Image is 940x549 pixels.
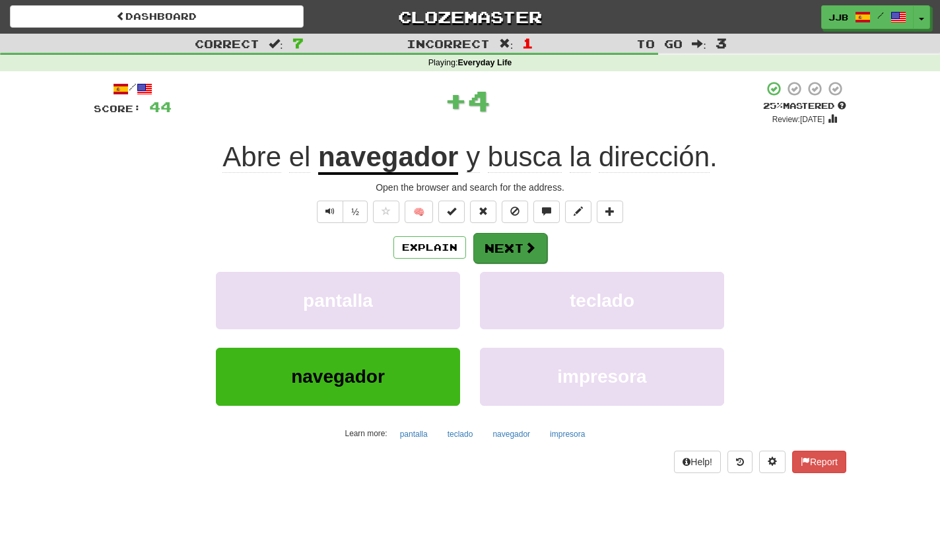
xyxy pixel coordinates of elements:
span: / [877,11,884,20]
span: : [692,38,706,49]
button: Help! [674,451,721,473]
strong: Everyday Life [457,58,512,67]
button: 🧠 [405,201,433,223]
button: Favorite sentence (alt+f) [373,201,399,223]
u: navegador [318,141,458,175]
button: pantalla [216,272,460,329]
button: navegador [485,424,537,444]
span: 44 [149,98,172,115]
span: : [269,38,283,49]
button: Round history (alt+y) [727,451,753,473]
button: ½ [343,201,368,223]
button: Set this sentence to 100% Mastered (alt+m) [438,201,465,223]
span: : [499,38,514,49]
small: Learn more: [345,429,387,438]
button: impresora [543,424,592,444]
button: impresora [480,348,724,405]
span: y [466,141,480,173]
span: la [570,141,591,173]
span: 7 [292,35,304,51]
span: 25 % [763,100,783,111]
div: Mastered [763,100,846,112]
span: 4 [467,84,490,117]
span: 3 [716,35,727,51]
div: / [94,81,172,97]
span: Incorrect [407,37,490,50]
button: pantalla [393,424,435,444]
span: el [289,141,311,173]
a: Clozemaster [323,5,617,28]
span: teclado [570,290,634,311]
span: pantalla [303,290,373,311]
div: Text-to-speech controls [314,201,368,223]
button: navegador [216,348,460,405]
span: JJB [828,11,848,23]
button: Add to collection (alt+a) [597,201,623,223]
button: teclado [480,272,724,329]
span: Correct [195,37,259,50]
span: Abre [222,141,281,173]
a: JJB / [821,5,914,29]
span: + [444,81,467,120]
button: teclado [440,424,481,444]
button: Reset to 0% Mastered (alt+r) [470,201,496,223]
span: 1 [522,35,533,51]
button: Explain [393,236,466,259]
div: Open the browser and search for the address. [94,181,846,194]
span: . [458,141,717,173]
button: Report [792,451,846,473]
span: dirección [599,141,710,173]
span: busca [488,141,562,173]
button: Next [473,233,547,263]
span: impresora [557,366,646,387]
span: Score: [94,103,141,114]
a: Dashboard [10,5,304,28]
button: Edit sentence (alt+d) [565,201,591,223]
button: Play sentence audio (ctl+space) [317,201,343,223]
button: Ignore sentence (alt+i) [502,201,528,223]
span: To go [636,37,683,50]
small: Review: [DATE] [772,115,825,124]
span: navegador [291,366,385,387]
button: Discuss sentence (alt+u) [533,201,560,223]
